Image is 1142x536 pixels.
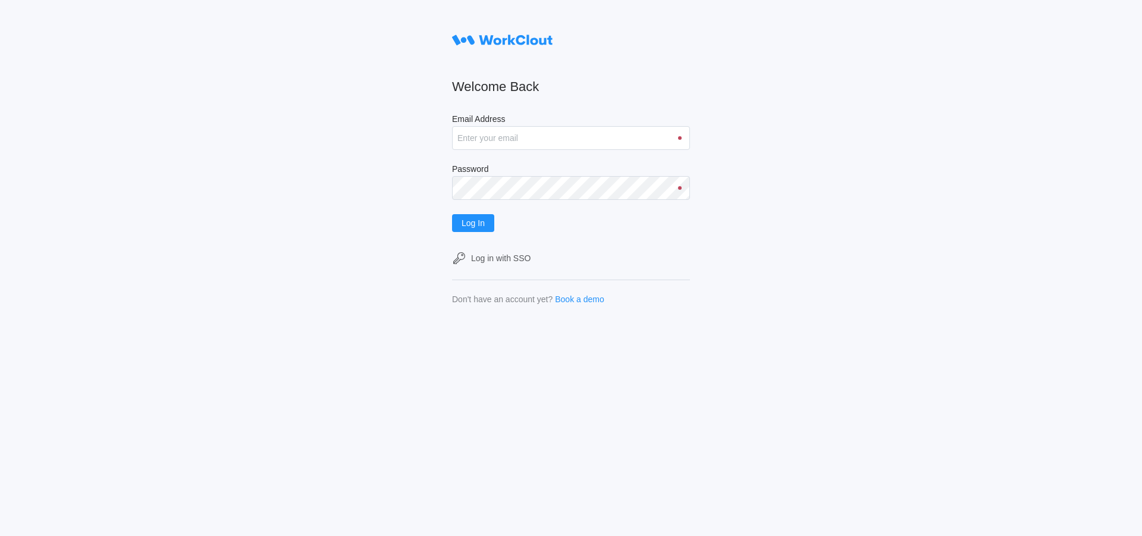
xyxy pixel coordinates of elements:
[452,251,690,265] a: Log in with SSO
[452,79,690,95] h2: Welcome Back
[452,214,494,232] button: Log In
[452,126,690,150] input: Enter your email
[555,294,604,304] a: Book a demo
[452,114,690,126] label: Email Address
[452,294,553,304] div: Don't have an account yet?
[452,164,690,176] label: Password
[471,253,531,263] div: Log in with SSO
[462,219,485,227] span: Log In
